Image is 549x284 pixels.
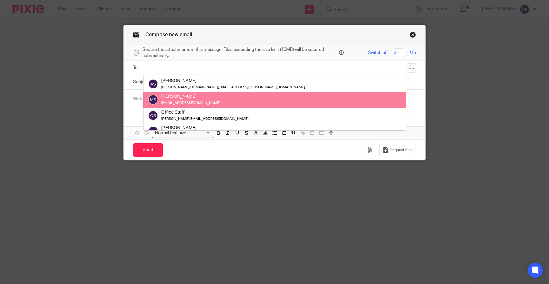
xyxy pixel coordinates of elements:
[188,130,211,136] input: Search for option
[133,79,149,85] label: Subject:
[161,101,220,105] small: [EMAIL_ADDRESS][DOMAIN_NAME]
[145,32,192,37] span: Compose new email
[148,95,158,105] img: svg%3E
[161,78,305,84] div: [PERSON_NAME]
[142,47,337,59] span: Secure the attachments in this message. Files exceeding the size limit (10MB) will be secured aut...
[161,86,305,89] small: [PERSON_NAME][DOMAIN_NAME][EMAIL_ADDRESS][PERSON_NAME][DOMAIN_NAME]
[161,109,248,115] div: Office Staff
[148,79,158,89] img: svg%3E
[161,94,220,100] div: [PERSON_NAME]
[148,110,158,120] img: svg%3E
[153,130,187,136] span: Normal text size
[161,117,248,120] small: [PERSON_NAME][EMAIL_ADDRESS][DOMAIN_NAME]
[410,50,416,56] span: On
[407,63,416,73] button: Cc
[133,65,140,71] label: To:
[368,50,388,56] span: Switch off
[148,126,158,136] img: svg%3E
[390,148,412,153] span: Request files
[152,128,214,138] div: Search for option
[379,143,416,157] button: Request files
[410,32,416,40] a: Close this dialog window
[161,125,248,131] div: [PERSON_NAME]
[133,143,163,157] input: Send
